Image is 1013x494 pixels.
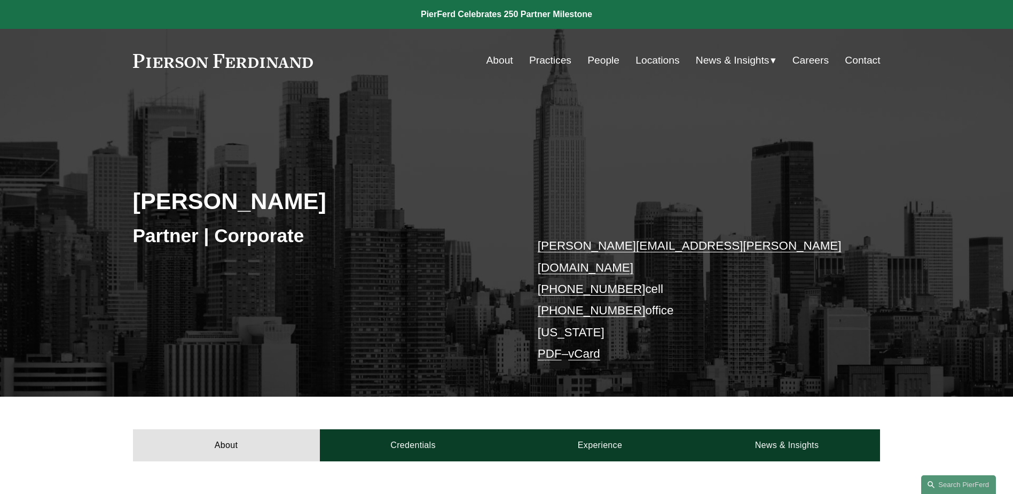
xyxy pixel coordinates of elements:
a: [PHONE_NUMBER] [538,304,646,317]
a: Careers [792,50,829,71]
a: Experience [507,429,694,461]
a: Practices [529,50,571,71]
span: News & Insights [696,51,769,70]
a: Locations [635,50,679,71]
a: News & Insights [693,429,880,461]
a: Search this site [921,475,996,494]
a: [PHONE_NUMBER] [538,282,646,296]
a: People [587,50,619,71]
a: folder dropdown [696,50,776,71]
a: About [133,429,320,461]
a: vCard [568,347,600,360]
h3: Partner | Corporate [133,224,507,248]
a: About [486,50,513,71]
p: cell office [US_STATE] – [538,235,849,365]
a: Credentials [320,429,507,461]
a: [PERSON_NAME][EMAIL_ADDRESS][PERSON_NAME][DOMAIN_NAME] [538,239,842,274]
a: Contact [845,50,880,71]
a: PDF [538,347,562,360]
h2: [PERSON_NAME] [133,187,507,215]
